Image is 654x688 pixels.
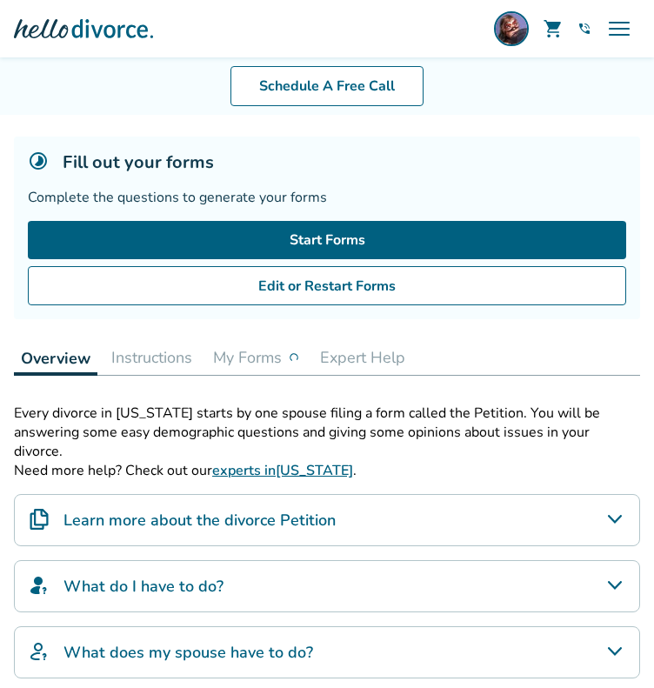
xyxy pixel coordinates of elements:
button: My Forms [206,340,306,375]
a: Start Forms [28,221,626,259]
span: shopping_cart [543,18,564,39]
img: What do I have to do? [29,575,50,596]
p: Every divorce in [US_STATE] starts by one spouse filing a form called the Petition. You will be a... [14,404,640,461]
img: ... [289,352,299,363]
button: Edit or Restart Forms [28,266,626,306]
h4: What do I have to do? [63,575,224,598]
img: Lauren Bahedry [494,11,529,46]
p: Need more help? Check out our . [14,461,640,480]
a: experts in[US_STATE] [212,461,353,480]
a: phone_in_talk [577,22,591,36]
button: Instructions [104,340,199,375]
div: What does my spouse have to do? [14,626,640,678]
div: Learn more about the divorce Petition [14,494,640,546]
div: What do I have to do? [14,560,640,612]
a: Schedule A Free Call [230,66,424,106]
h4: Learn more about the divorce Petition [63,509,336,531]
div: Complete the questions to generate your forms [28,188,626,207]
h5: Fill out your forms [63,150,214,174]
h4: What does my spouse have to do? [63,641,313,664]
img: What does my spouse have to do? [29,641,50,662]
img: Learn more about the divorce Petition [29,509,50,530]
button: Expert Help [313,340,412,375]
span: menu [605,15,633,43]
button: Overview [14,340,97,376]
